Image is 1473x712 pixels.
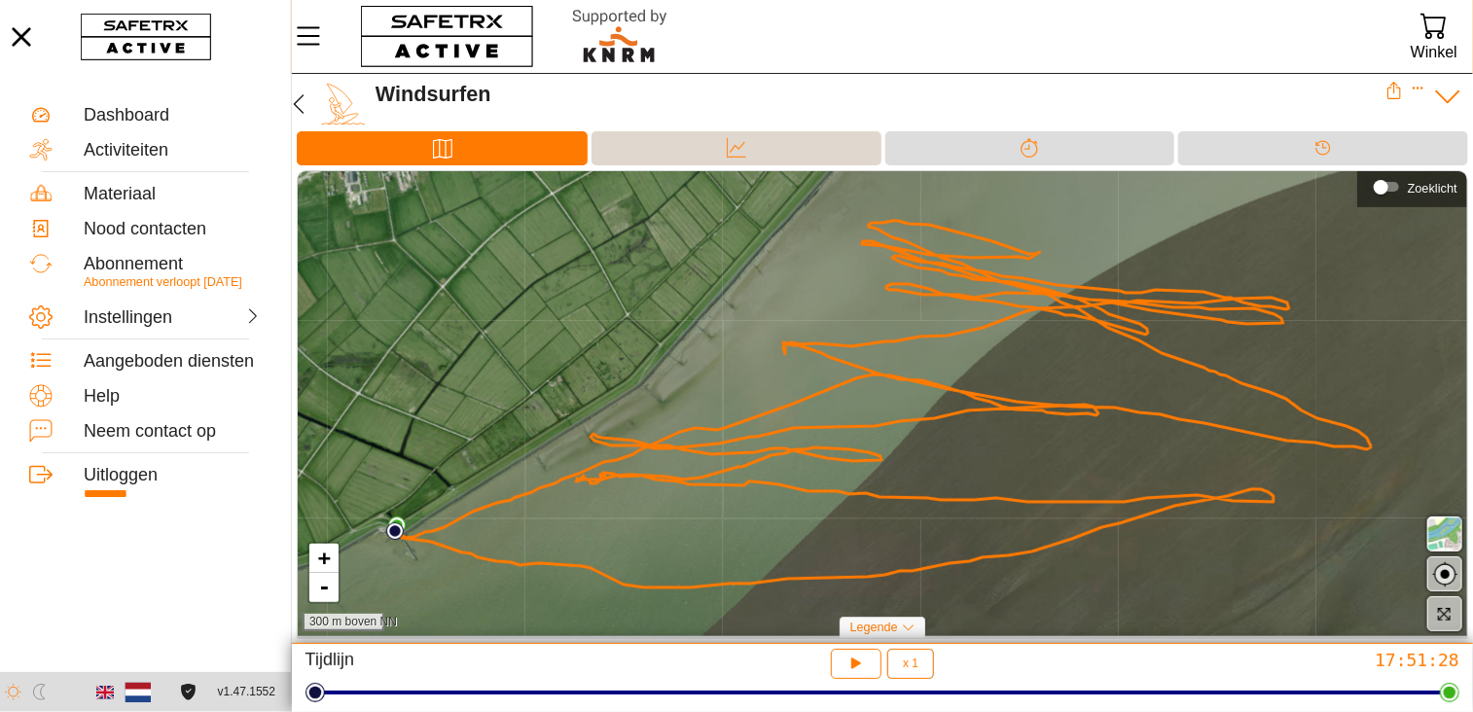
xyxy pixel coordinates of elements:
img: ModeDark.svg [31,684,48,700]
img: RescueLogo.svg [550,5,690,68]
img: Activities.svg [29,138,53,161]
div: Tijdlijn [1178,131,1468,165]
a: Inzoomen [309,544,339,573]
img: WIND_SURFING.svg [321,82,366,126]
div: Uitloggen [84,465,262,486]
div: Aangeboden diensten [84,351,262,373]
div: 300 m boven NN [303,614,384,631]
div: Splitsen [885,131,1175,165]
div: Zoeklicht [1367,172,1457,201]
img: nl.svg [126,679,152,705]
a: Uitzoomen [309,573,339,602]
span: x 1 [903,658,918,669]
div: Kaart [297,131,588,165]
img: Subscription.svg [29,252,53,275]
div: Dashboard [84,105,262,126]
div: Abonnement [84,254,262,275]
div: Nood contacten [84,219,262,240]
div: Activiteiten [84,140,262,161]
button: Uitklappen [1412,82,1425,95]
div: Instellingen [84,307,169,329]
button: Nederlands [122,676,155,709]
span: Legende [850,621,898,634]
button: v1.47.1552 [206,676,287,708]
div: Neem contact op [84,421,262,443]
span: v1.47.1552 [218,682,275,702]
div: 17:51:28 [1079,649,1460,671]
img: ModeLight.svg [5,684,21,700]
span: Abonnement verloopt [DATE] [84,275,242,289]
img: Equipment.svg [29,182,53,205]
div: Materiaal [84,184,262,205]
div: Winkel [1411,39,1457,65]
img: ContactUs.svg [29,419,53,443]
div: Help [84,386,262,408]
font: Windsurfen [376,82,491,106]
div: Data [592,131,881,165]
a: Licentieovereenkomst [175,684,201,700]
img: PathEnd.svg [388,516,406,534]
img: Help.svg [29,384,53,408]
div: Tijdlijn [305,649,687,679]
button: x 1 [887,649,934,679]
button: Engels [89,676,122,709]
div: Zoeklicht [1408,181,1457,196]
button: Menu [292,16,341,56]
img: PathStart.svg [386,522,404,540]
img: en.svg [96,684,114,701]
button: Terug [283,82,314,126]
